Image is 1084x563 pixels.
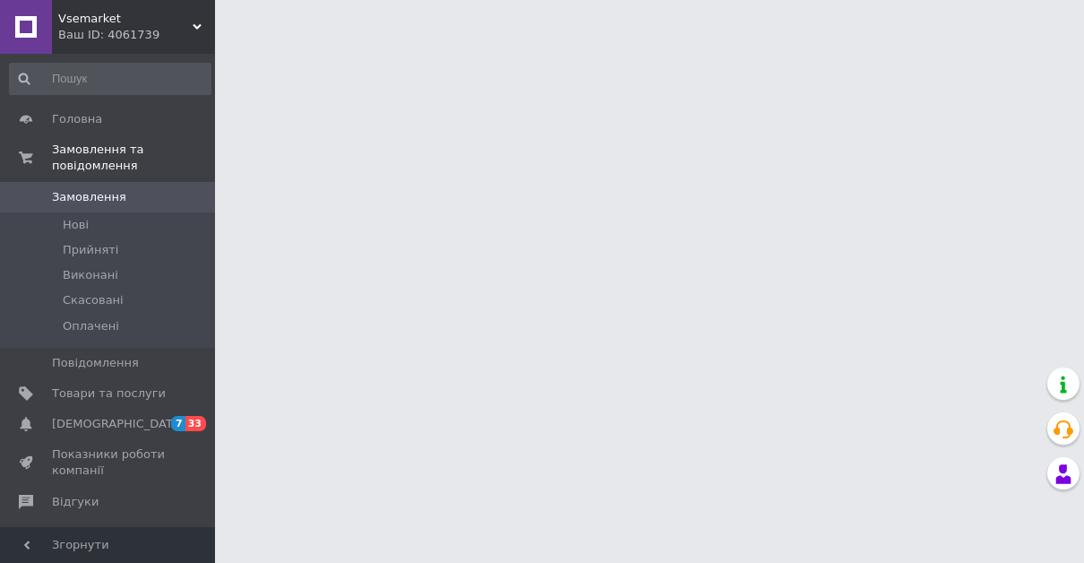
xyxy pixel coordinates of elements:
span: Товари та послуги [52,385,166,402]
span: 7 [171,416,185,431]
span: Vsemarket [58,11,193,27]
span: Нові [63,217,89,233]
input: Пошук [9,63,211,95]
span: Головна [52,111,102,127]
span: Показники роботи компанії [52,446,166,479]
span: [DEMOGRAPHIC_DATA] [52,416,185,432]
span: Прийняті [63,242,118,258]
span: Оплачені [63,318,119,334]
span: Замовлення та повідомлення [52,142,215,174]
span: Покупці [52,524,100,541]
span: 33 [185,416,206,431]
div: Ваш ID: 4061739 [58,27,215,43]
span: Виконані [63,267,118,283]
span: Скасовані [63,292,124,308]
span: Повідомлення [52,355,139,371]
span: Замовлення [52,189,126,205]
span: Відгуки [52,494,99,510]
